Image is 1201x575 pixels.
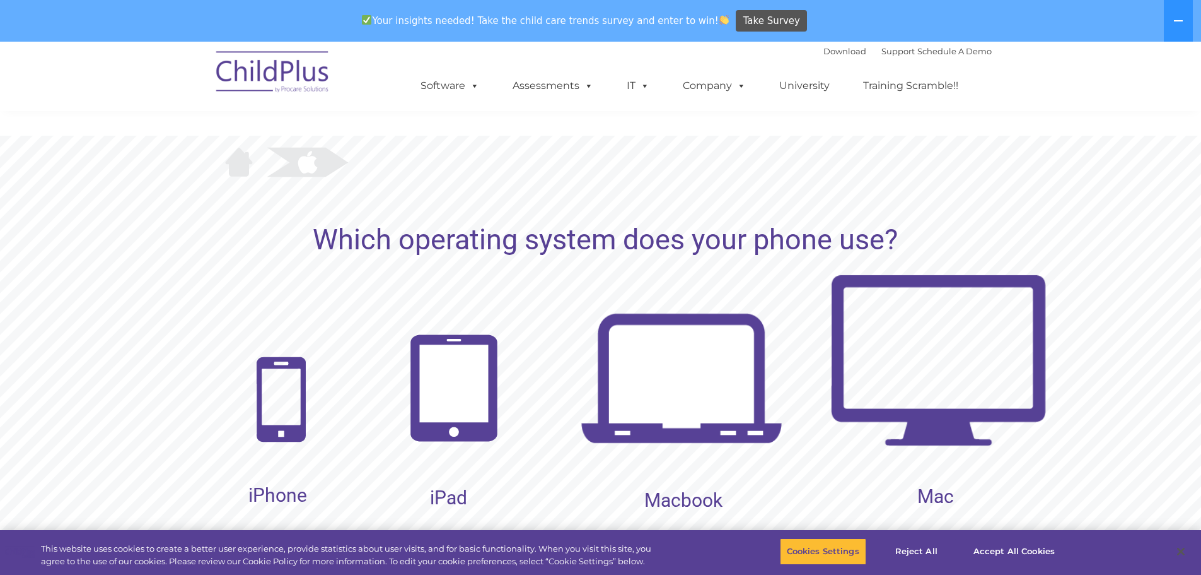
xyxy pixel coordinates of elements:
[850,73,971,98] a: Training Scramble!!
[780,538,866,565] button: Cookies Settings
[966,538,1062,565] button: Accept All Cookies
[917,46,992,56] a: Schedule A Demo
[381,125,435,134] span: Phone number
[881,46,915,56] a: Support
[357,8,734,33] span: Your insights needed! Take the child care trends survey and enter to win!
[670,73,758,98] a: Company
[767,73,842,98] a: University
[917,489,954,504] rs-layer: Mac
[736,10,807,32] a: Take Survey
[743,10,800,32] span: Take Survey
[248,487,307,503] rs-layer: iPhone
[408,73,492,98] a: Software
[362,15,371,25] img: ✅
[430,490,467,506] rs-layer: iPad
[41,543,661,567] div: This website uses cookies to create a better user experience, provide statistics about user visit...
[500,73,606,98] a: Assessments
[823,46,992,56] font: |
[1167,538,1195,566] button: Close
[877,538,956,565] button: Reject All
[313,222,895,258] rs-layer: Which operating system does your phone use?
[719,15,729,25] img: 👏
[614,73,662,98] a: IT
[381,73,420,83] span: Last name
[210,42,336,105] img: ChildPlus by Procare Solutions
[823,46,866,56] a: Download
[644,492,722,508] rs-layer: Macbook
